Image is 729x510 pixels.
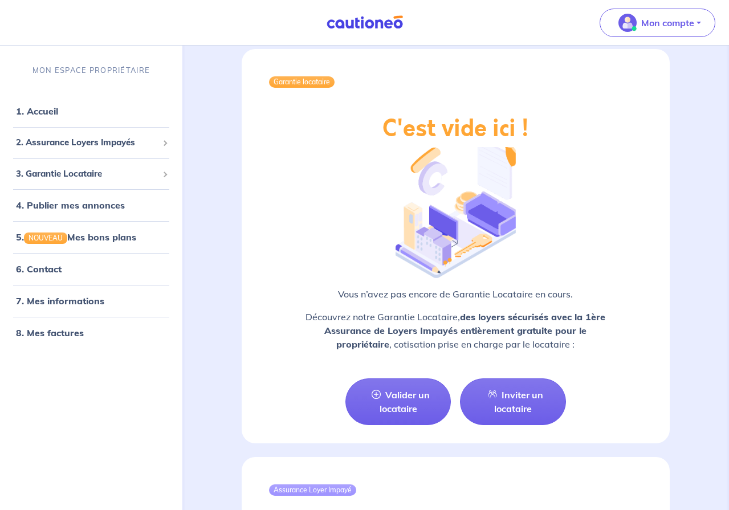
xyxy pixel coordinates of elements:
[16,295,104,307] a: 7. Mes informations
[600,9,715,37] button: illu_account_valid_menu.svgMon compte
[269,76,335,88] div: Garantie locataire
[269,287,642,301] p: Vous n’avez pas encore de Garantie Locataire en cours.
[16,231,136,243] a: 5.NOUVEAUMes bons plans
[324,311,605,350] strong: des loyers sécurisés avec la 1ère Assurance de Loyers Impayés entièrement gratuite pour le propri...
[5,132,178,154] div: 2. Assurance Loyers Impayés
[345,378,451,425] a: Valider un locataire
[16,199,125,211] a: 4. Publier mes annonces
[32,65,150,76] p: MON ESPACE PROPRIÉTAIRE
[460,378,565,425] a: Inviter un locataire
[5,100,178,123] div: 1. Accueil
[5,226,178,248] div: 5.NOUVEAUMes bons plans
[269,484,356,496] div: Assurance Loyer Impayé
[16,105,58,117] a: 1. Accueil
[269,310,642,351] p: Découvrez notre Garantie Locataire, , cotisation prise en charge par le locataire :
[16,167,158,180] span: 3. Garantie Locataire
[5,321,178,344] div: 8. Mes factures
[16,263,62,275] a: 6. Contact
[5,162,178,185] div: 3. Garantie Locataire
[618,14,637,32] img: illu_account_valid_menu.svg
[641,16,694,30] p: Mon compte
[16,327,84,338] a: 8. Mes factures
[5,258,178,280] div: 6. Contact
[382,115,528,142] h2: C'est vide ici !
[16,136,158,149] span: 2. Assurance Loyers Impayés
[5,194,178,217] div: 4. Publier mes annonces
[322,15,408,30] img: Cautioneo
[5,289,178,312] div: 7. Mes informations
[396,138,515,278] img: illu_empty_gl.png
